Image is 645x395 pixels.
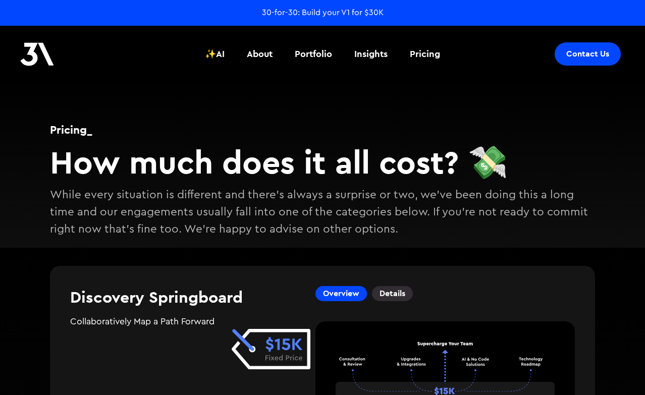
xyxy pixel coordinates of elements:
p: While every situation is different and there's always a surprise or two, we've been doing this a ... [50,187,595,238]
p: Collaboratively Map a Path Forward [70,315,302,328]
div: ✨AI [205,47,225,61]
div: Portfolio [295,47,332,61]
div: About [247,47,273,61]
a: ✨AI [199,35,231,73]
h1: Pricing_ [50,122,595,138]
a: Pricing [404,35,446,73]
div: Contact Us [566,49,609,59]
div: Insights [354,47,388,61]
h2: Discovery Springboard [70,289,243,305]
a: 30-for-30: Build your V1 for $30K [262,7,384,18]
a: Insights [348,35,394,73]
a: About [241,35,279,73]
div: Pricing [410,47,440,61]
div: Overview [323,289,359,299]
div: Details [380,289,405,299]
a: Contact Us [555,42,621,66]
h2: How much does it all cost? 💸 [50,143,595,182]
a: Portfolio [289,35,338,73]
